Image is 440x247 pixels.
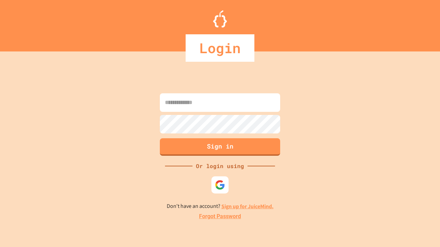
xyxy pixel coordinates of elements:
[383,190,433,219] iframe: chat widget
[186,34,254,62] div: Login
[160,138,280,156] button: Sign in
[221,203,274,210] a: Sign up for JuiceMind.
[215,180,225,190] img: google-icon.svg
[192,162,247,170] div: Or login using
[213,10,227,27] img: Logo.svg
[411,220,433,240] iframe: chat widget
[199,212,241,221] a: Forgot Password
[167,202,274,211] p: Don't have an account?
